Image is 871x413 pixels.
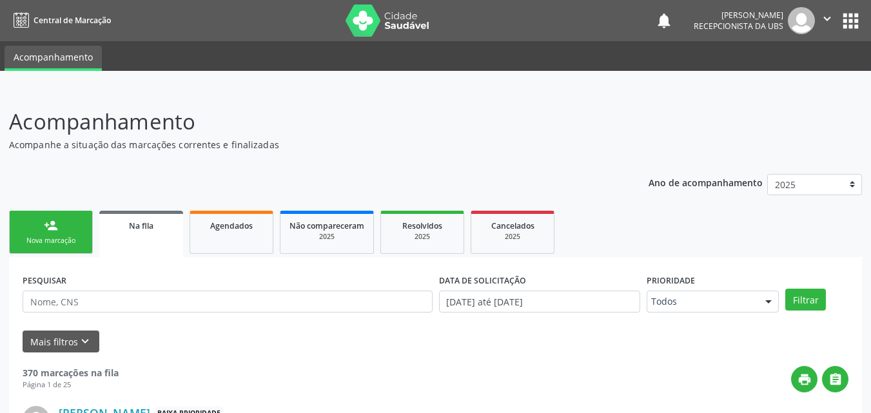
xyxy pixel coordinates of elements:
a: Central de Marcação [9,10,111,31]
i:  [828,372,843,387]
a: Acompanhamento [5,46,102,71]
button:  [815,7,839,34]
div: 2025 [480,232,545,242]
div: 2025 [289,232,364,242]
i:  [820,12,834,26]
button: Mais filtroskeyboard_arrow_down [23,331,99,353]
p: Ano de acompanhamento [649,174,763,190]
div: Página 1 de 25 [23,379,119,390]
label: PESQUISAR [23,271,66,291]
div: person_add [44,218,58,233]
button: apps [839,10,862,32]
div: [PERSON_NAME] [694,10,783,21]
button: Filtrar [785,289,826,311]
span: Na fila [129,220,153,231]
button:  [822,366,848,392]
i: print [798,372,812,387]
div: 2025 [390,232,455,242]
input: Selecione um intervalo [439,291,641,312]
span: Resolvidos [402,220,442,231]
label: DATA DE SOLICITAÇÃO [439,271,526,291]
span: Agendados [210,220,253,231]
p: Acompanhe a situação das marcações correntes e finalizadas [9,138,606,151]
div: Nova marcação [19,236,83,245]
button: print [791,366,817,392]
span: Cancelados [491,220,534,231]
span: Recepcionista da UBS [694,21,783,32]
strong: 370 marcações na fila [23,367,119,379]
input: Nome, CNS [23,291,433,312]
label: Prioridade [647,271,695,291]
img: img [788,7,815,34]
span: Não compareceram [289,220,364,231]
span: Todos [651,295,752,308]
p: Acompanhamento [9,106,606,138]
i: keyboard_arrow_down [78,334,92,349]
button: notifications [655,12,673,30]
span: Central de Marcação [34,15,111,26]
